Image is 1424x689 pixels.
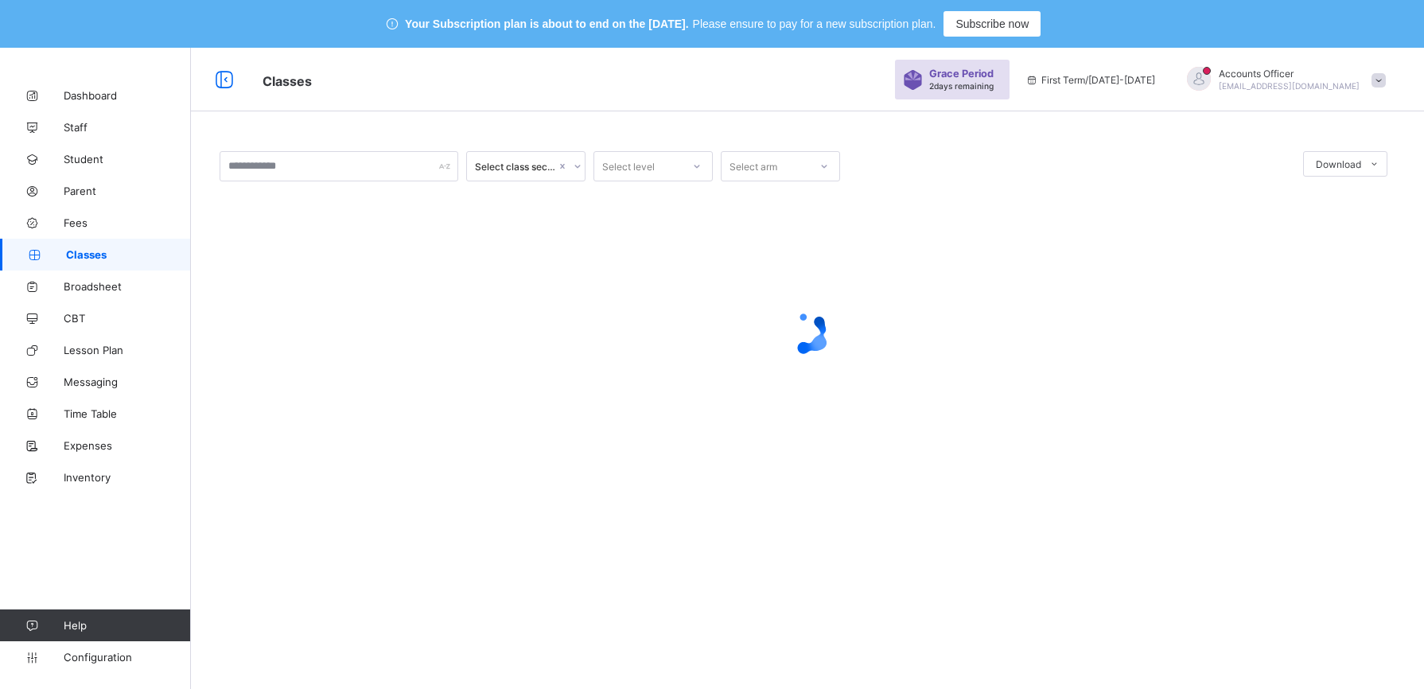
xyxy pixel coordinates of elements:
div: Select class section [475,161,556,173]
span: [EMAIL_ADDRESS][DOMAIN_NAME] [1219,81,1360,91]
div: Select arm [730,151,777,181]
span: Student [64,153,191,165]
span: CBT [64,312,191,325]
span: Download [1316,158,1361,170]
span: Time Table [64,407,191,420]
span: Configuration [64,651,190,664]
span: Grace Period [929,68,994,80]
span: Lesson Plan [64,344,191,356]
span: Accounts Officer [1219,68,1360,80]
span: Fees [64,216,191,229]
span: Parent [64,185,191,197]
div: Select level [602,151,655,181]
img: sticker-purple.71386a28dfed39d6af7621340158ba97.svg [903,70,923,90]
span: Your Subscription plan is about to end on the [DATE]. [405,18,688,30]
span: Inventory [64,471,191,484]
div: AccountsOfficer [1171,67,1394,93]
span: Classes [66,248,191,261]
span: Classes [263,73,312,89]
span: Broadsheet [64,280,191,293]
span: Messaging [64,376,191,388]
span: Expenses [64,439,191,452]
span: Staff [64,121,191,134]
span: session/term information [1025,74,1155,86]
span: 2 days remaining [929,81,994,91]
span: Help [64,619,190,632]
span: Dashboard [64,89,191,102]
span: Subscribe now [955,18,1029,30]
span: Please ensure to pay for a new subscription plan. [693,18,936,30]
